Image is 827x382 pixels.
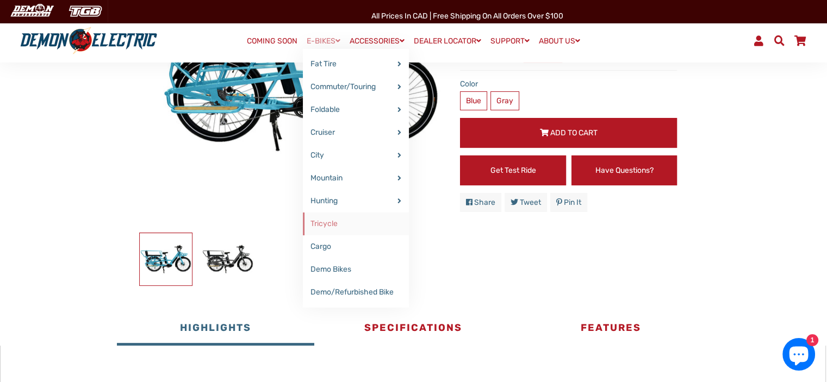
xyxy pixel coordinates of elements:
button: Specifications [314,313,512,346]
a: Fat Tire [303,53,409,76]
button: Add to Cart [460,118,677,148]
a: ACCESSORIES [346,33,408,49]
span: Add to Cart [550,128,598,137]
span: Tweet [520,198,541,207]
a: Foldable [303,98,409,121]
label: Blue [460,91,487,110]
button: Highlights [117,313,314,346]
inbox-online-store-chat: Shopify online store chat [779,338,818,373]
button: Features [512,313,709,346]
img: Ecocarrier Cargo E-Bike [140,233,192,285]
img: Demon Electric [5,2,58,20]
a: City [303,144,409,167]
label: Color [460,78,677,90]
label: Gray [490,91,519,110]
a: Mountain [303,167,409,190]
a: COMING SOON [243,34,301,49]
a: Commuter/Touring [303,76,409,98]
a: Demo/Refurbished Bike [303,281,409,304]
span: $2,999.00 [460,42,562,62]
span: Pin it [564,198,581,207]
span: All Prices in CAD | Free shipping on all orders over $100 [371,11,563,21]
a: Cruiser [303,121,409,144]
span: Share [474,198,495,207]
a: Tricycle [303,212,409,235]
a: Hunting [303,190,409,212]
img: Ecocarrier Cargo E-Bike [202,233,254,285]
img: Demon Electric logo [16,27,161,55]
a: E-BIKES [303,33,344,49]
img: TGB Canada [63,2,108,20]
a: DEALER LOCATOR [410,33,485,49]
a: ABOUT US [535,33,584,49]
a: SUPPORT [487,33,533,49]
a: Get Test Ride [460,155,566,185]
a: Demo Bikes [303,258,409,281]
a: Cargo [303,235,409,258]
a: Have Questions? [571,155,677,185]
